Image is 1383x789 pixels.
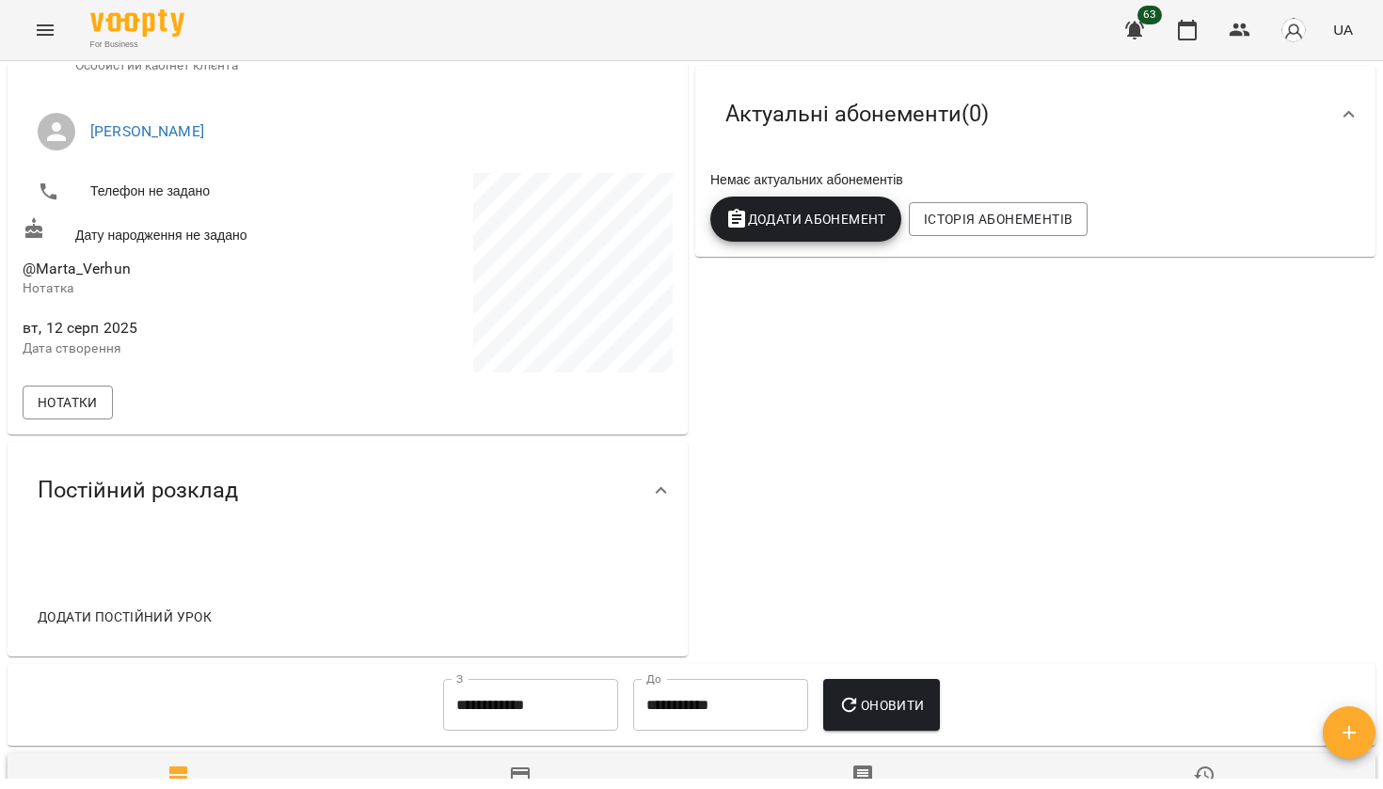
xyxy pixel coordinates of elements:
[23,260,131,277] span: @Marta_Verhun
[710,197,901,242] button: Додати Абонемент
[90,39,184,51] span: For Business
[23,386,113,419] button: Нотатки
[909,202,1088,236] button: Історія абонементів
[23,279,344,298] p: Нотатка
[707,166,1364,193] div: Немає актуальних абонементів
[90,9,184,37] img: Voopty Logo
[38,391,98,414] span: Нотатки
[90,122,204,140] a: [PERSON_NAME]
[23,173,344,211] li: Телефон не задано
[8,442,688,539] div: Постійний розклад
[1326,12,1360,47] button: UA
[19,213,348,248] div: Дату народження не задано
[725,208,886,230] span: Додати Абонемент
[75,56,658,75] span: Особистий кабінет клієнта
[838,694,924,717] span: Оновити
[1280,17,1307,43] img: avatar_s.png
[1333,20,1353,39] span: UA
[38,476,238,505] span: Постійний розклад
[924,208,1073,230] span: Історія абонементів
[725,100,989,129] span: Актуальні абонементи ( 0 )
[23,339,344,358] p: Дата створення
[38,606,212,628] span: Додати постійний урок
[30,600,219,634] button: Додати постійний урок
[695,66,1375,163] div: Актуальні абонементи(0)
[1137,6,1162,24] span: 63
[823,679,939,732] button: Оновити
[23,8,68,53] button: Menu
[23,317,344,339] span: вт, 12 серп 2025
